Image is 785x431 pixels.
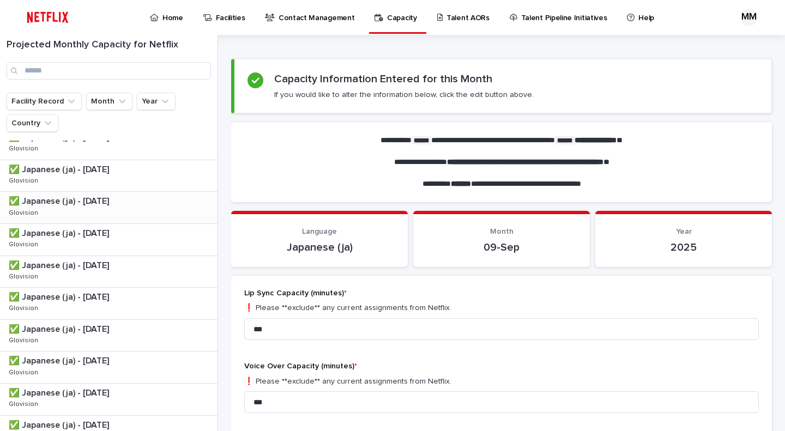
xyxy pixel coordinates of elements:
[676,228,692,235] span: Year
[9,335,40,344] p: Glovision
[7,93,82,110] button: Facility Record
[740,9,758,26] div: MM
[9,302,40,312] p: Glovision
[9,386,111,398] p: ✅ Japanese (ja) - [DATE]
[244,362,357,370] span: Voice Over Capacity (minutes)
[274,72,492,86] h2: Capacity Information Entered for this Month
[244,289,347,297] span: Lip Sync Capacity (minutes)
[9,290,111,302] p: ✅ Japanese (ja) - [DATE]
[9,322,111,335] p: ✅ Japanese (ja) - [DATE]
[9,354,111,366] p: ✅ Japanese (ja) - [DATE]
[7,114,58,132] button: Country
[9,418,111,430] p: ✅ Japanese (ja) - [DATE]
[426,241,577,254] p: 09-Sep
[9,162,111,175] p: ✅ Japanese (ja) - [DATE]
[9,175,40,185] p: Glovision
[9,271,40,281] p: Glovision
[274,90,534,100] p: If you would like to alter the information below, click the edit button above.
[9,398,40,408] p: Glovision
[490,228,514,235] span: Month
[244,241,395,254] p: Japanese (ja)
[244,376,759,387] p: ❗️ Please **exclude** any current assignments from Netflix.
[9,367,40,377] p: Glovision
[9,226,111,239] p: ✅ Japanese (ja) - [DATE]
[244,302,759,314] p: ❗️ Please **exclude** any current assignments from Netflix.
[9,239,40,248] p: Glovision
[9,207,40,217] p: Glovision
[608,241,759,254] p: 2025
[7,39,211,51] h1: Projected Monthly Capacity for Netflix
[302,228,337,235] span: Language
[86,93,132,110] button: Month
[22,7,74,28] img: ifQbXi3ZQGMSEF7WDB7W
[9,258,111,271] p: ✅ Japanese (ja) - [DATE]
[9,194,111,207] p: ✅ Japanese (ja) - [DATE]
[137,93,176,110] button: Year
[7,62,211,80] input: Search
[9,143,40,153] p: Glovision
